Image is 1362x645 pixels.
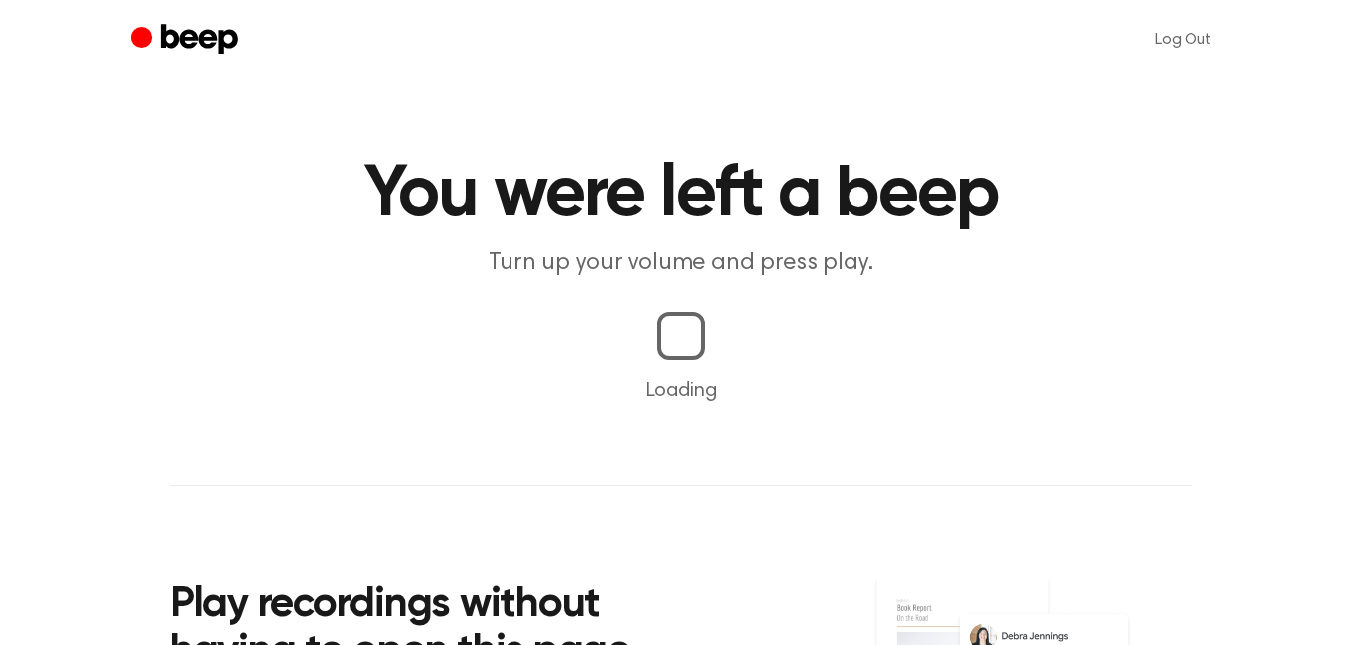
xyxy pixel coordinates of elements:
[1135,16,1231,64] a: Log Out
[131,21,243,60] a: Beep
[170,160,1192,231] h1: You were left a beep
[24,376,1338,406] p: Loading
[298,247,1064,280] p: Turn up your volume and press play.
